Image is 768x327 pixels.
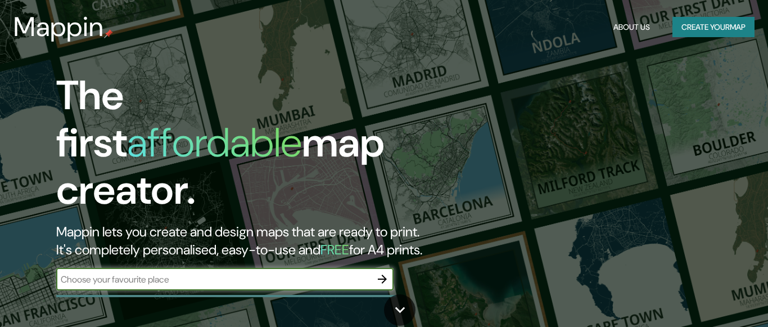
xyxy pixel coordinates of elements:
h2: Mappin lets you create and design maps that are ready to print. It's completely personalised, eas... [56,223,440,259]
input: Choose your favourite place [56,273,371,286]
h3: Mappin [13,11,104,43]
h1: affordable [127,117,302,169]
button: Create yourmap [672,17,755,38]
h1: The first map creator. [56,72,440,223]
img: mappin-pin [104,29,113,38]
button: About Us [609,17,654,38]
h5: FREE [320,241,349,258]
